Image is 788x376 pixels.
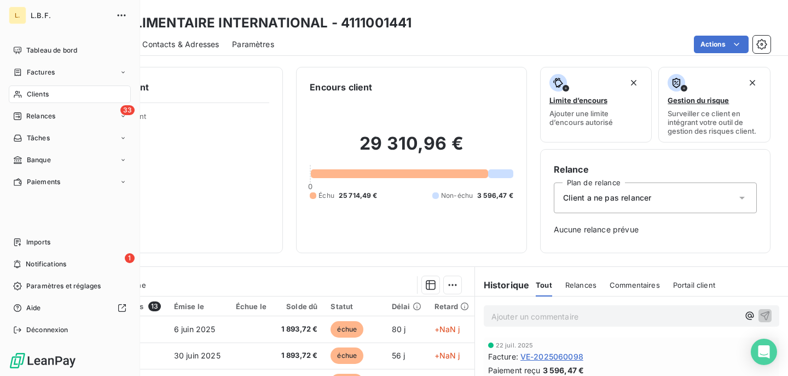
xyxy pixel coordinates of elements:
[174,351,221,360] span: 30 juin 2025
[9,173,131,191] a: Paiements
[26,259,66,269] span: Notifications
[441,191,473,201] span: Non-échu
[610,281,660,289] span: Commentaires
[9,107,131,125] a: 33Relances
[540,67,652,143] button: Limite d’encoursAjouter une limite d’encours autorisé
[26,237,50,247] span: Imports
[536,281,552,289] span: Tout
[31,11,109,20] span: L.B.F.
[9,64,131,81] a: Factures
[488,364,541,376] span: Paiement reçu
[26,303,41,313] span: Aide
[339,191,378,201] span: 25 714,49 €
[27,67,55,77] span: Factures
[392,302,421,311] div: Délai
[27,177,60,187] span: Paiements
[142,39,219,50] span: Contacts & Adresses
[751,339,777,365] div: Open Intercom Messenger
[66,81,269,94] h6: Informations client
[331,321,363,338] span: échue
[9,129,131,147] a: Tâches
[434,351,460,360] span: +NaN j
[563,192,652,203] span: Client a ne pas relancer
[125,253,135,263] span: 1
[543,364,584,376] span: 3 596,47 €
[27,89,49,99] span: Clients
[280,324,318,335] span: 1 893,72 €
[668,109,761,135] span: Surveiller ce client en intégrant votre outil de gestion des risques client.
[554,163,757,176] h6: Relance
[26,281,101,291] span: Paramètres et réglages
[668,96,729,105] span: Gestion du risque
[565,281,596,289] span: Relances
[520,351,583,362] span: VE-2025060098
[9,352,77,369] img: Logo LeanPay
[88,112,269,127] span: Propriétés Client
[331,347,363,364] span: échue
[27,133,50,143] span: Tâches
[26,111,55,121] span: Relances
[280,302,318,311] div: Solde dû
[9,233,131,251] a: Imports
[26,325,68,335] span: Déconnexion
[9,277,131,295] a: Paramètres et réglages
[174,324,216,334] span: 6 juin 2025
[331,302,378,311] div: Statut
[434,324,460,334] span: +NaN j
[9,299,131,317] a: Aide
[658,67,770,143] button: Gestion du risqueSurveiller ce client en intégrant votre outil de gestion des risques client.
[554,224,757,235] span: Aucune relance prévue
[96,13,412,33] h3: ITM ALIMENTAIRE INTERNATIONAL - 4111001441
[308,182,312,191] span: 0
[27,155,51,165] span: Banque
[549,109,643,127] span: Ajouter une limite d’encours autorisé
[9,42,131,59] a: Tableau de bord
[496,342,534,349] span: 22 juil. 2025
[26,45,77,55] span: Tableau de bord
[392,324,406,334] span: 80 j
[475,278,530,292] h6: Historique
[280,350,318,361] span: 1 893,72 €
[148,301,161,311] span: 13
[673,281,715,289] span: Portail client
[318,191,334,201] span: Échu
[694,36,749,53] button: Actions
[236,302,266,311] div: Échue le
[9,151,131,169] a: Banque
[9,86,131,103] a: Clients
[488,351,518,362] span: Facture :
[174,302,223,311] div: Émise le
[549,96,607,105] span: Limite d’encours
[310,133,513,166] h2: 29 310,96 €
[392,351,405,360] span: 56 j
[434,302,470,311] div: Retard
[310,81,372,94] h6: Encours client
[120,105,135,115] span: 33
[9,7,26,24] div: L.
[232,39,274,50] span: Paramètres
[477,191,513,201] span: 3 596,47 €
